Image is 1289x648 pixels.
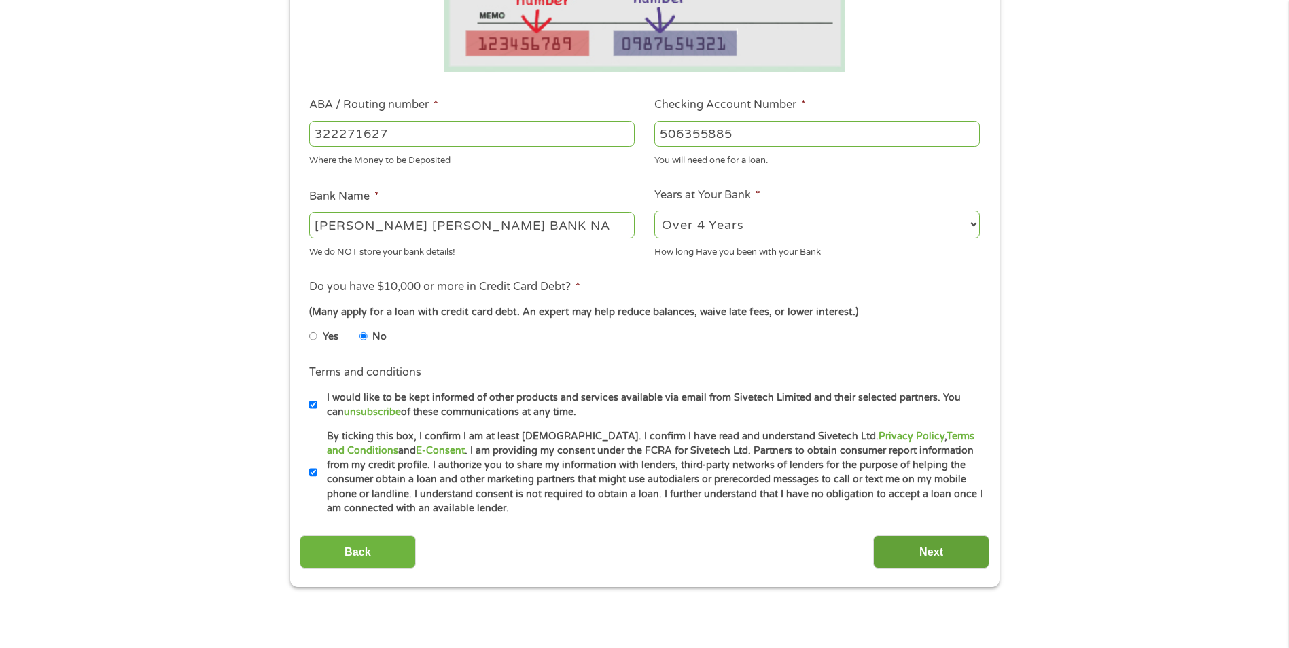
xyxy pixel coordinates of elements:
[309,240,635,259] div: We do NOT store your bank details!
[309,149,635,168] div: Where the Money to be Deposited
[309,365,421,380] label: Terms and conditions
[879,431,944,442] a: Privacy Policy
[323,329,338,344] label: Yes
[416,445,465,456] a: E-Consent
[300,535,416,569] input: Back
[317,429,984,516] label: By ticking this box, I confirm I am at least [DEMOGRAPHIC_DATA]. I confirm I have read and unders...
[654,149,980,168] div: You will need one for a loan.
[309,121,635,147] input: 263177916
[309,280,580,294] label: Do you have $10,000 or more in Credit Card Debt?
[654,240,980,259] div: How long Have you been with your Bank
[309,305,979,320] div: (Many apply for a loan with credit card debt. An expert may help reduce balances, waive late fees...
[372,329,387,344] label: No
[654,121,980,147] input: 345634636
[309,190,379,204] label: Bank Name
[344,406,401,418] a: unsubscribe
[654,98,806,112] label: Checking Account Number
[317,391,984,420] label: I would like to be kept informed of other products and services available via email from Sivetech...
[309,98,438,112] label: ABA / Routing number
[873,535,989,569] input: Next
[327,431,974,456] a: Terms and Conditions
[654,188,760,202] label: Years at Your Bank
